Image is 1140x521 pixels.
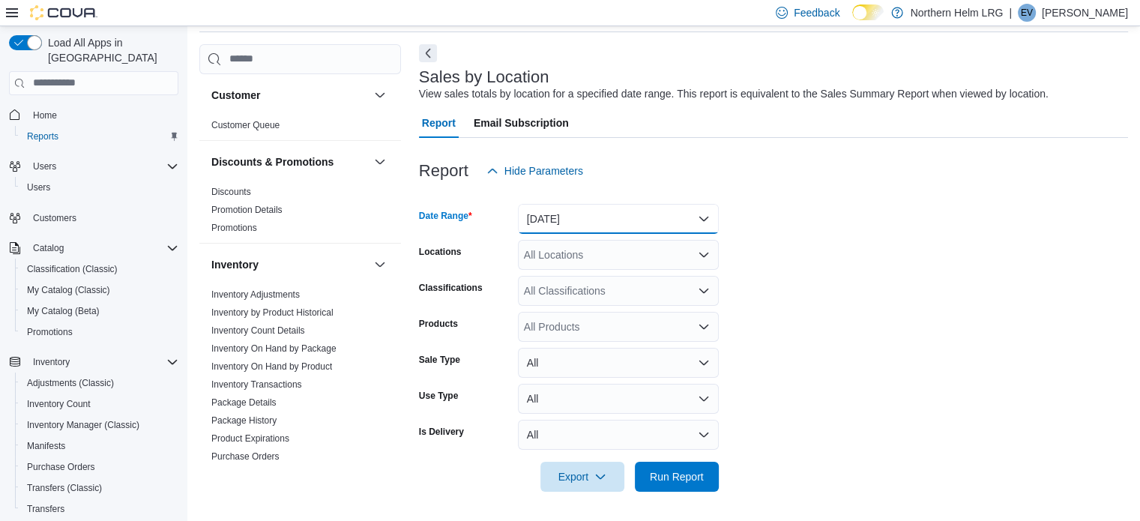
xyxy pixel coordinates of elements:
button: All [518,348,719,378]
button: My Catalog (Beta) [15,301,184,322]
span: Purchase Orders [21,458,178,476]
span: Classification (Classic) [21,260,178,278]
span: Users [33,160,56,172]
span: Inventory Count [21,395,178,413]
span: Inventory On Hand by Product [211,361,332,373]
button: Inventory Manager (Classic) [15,415,184,436]
a: Package History [211,415,277,426]
h3: Discounts & Promotions [211,154,334,169]
button: Manifests [15,436,184,457]
button: Users [27,157,62,175]
span: Transfers (Classic) [27,482,102,494]
label: Is Delivery [419,426,464,438]
a: Transfers [21,500,70,518]
a: Inventory Transactions [211,379,302,390]
button: My Catalog (Classic) [15,280,184,301]
span: Reports [21,127,178,145]
button: Inventory [371,256,389,274]
h3: Sales by Location [419,68,549,86]
p: Northern Helm LRG [911,4,1004,22]
button: Customer [371,86,389,104]
button: Transfers [15,499,184,520]
span: Promotion Details [211,204,283,216]
button: Next [419,44,437,62]
button: Users [15,177,184,198]
a: Purchase Orders [211,451,280,462]
button: Catalog [3,238,184,259]
span: Inventory Count [27,398,91,410]
a: Adjustments (Classic) [21,374,120,392]
span: Transfers [21,500,178,518]
span: Inventory Manager (Classic) [27,419,139,431]
a: Users [21,178,56,196]
button: Discounts & Promotions [371,153,389,171]
button: All [518,384,719,414]
span: Inventory Adjustments [211,289,300,301]
a: Customer Queue [211,120,280,130]
span: Load All Apps in [GEOGRAPHIC_DATA] [42,35,178,65]
a: Manifests [21,437,71,455]
input: Dark Mode [852,4,884,20]
span: Customers [33,212,76,224]
span: Inventory On Hand by Package [211,343,337,355]
button: Transfers (Classic) [15,478,184,499]
h3: Customer [211,88,260,103]
button: Discounts & Promotions [211,154,368,169]
button: Classification (Classic) [15,259,184,280]
button: All [518,420,719,450]
a: Inventory Manager (Classic) [21,416,145,434]
span: Product Expirations [211,433,289,445]
span: My Catalog (Beta) [21,302,178,320]
a: Package Details [211,397,277,408]
button: Reports [15,126,184,147]
span: Customer Queue [211,119,280,131]
span: Users [21,178,178,196]
button: Open list of options [698,249,710,261]
a: Inventory by Product Historical [211,307,334,318]
button: Customer [211,88,368,103]
button: Catalog [27,239,70,257]
label: Use Type [419,390,458,402]
span: Adjustments (Classic) [27,377,114,389]
a: Inventory Count Details [211,325,305,336]
button: Home [3,104,184,126]
span: Customers [27,208,178,227]
span: EV [1021,4,1033,22]
button: Promotions [15,322,184,343]
span: Reports [27,130,58,142]
span: Inventory [27,353,178,371]
span: Inventory Manager (Classic) [21,416,178,434]
button: Inventory Count [15,394,184,415]
a: My Catalog (Classic) [21,281,116,299]
a: Inventory On Hand by Product [211,361,332,372]
a: My Catalog (Beta) [21,302,106,320]
span: Catalog [27,239,178,257]
span: Users [27,157,178,175]
a: Promotions [211,223,257,233]
span: Report [422,108,456,138]
h3: Inventory [211,257,259,272]
a: Inventory Count [21,395,97,413]
button: Run Report [635,462,719,492]
a: Inventory On Hand by Package [211,343,337,354]
label: Locations [419,246,462,258]
span: Run Report [650,469,704,484]
p: | [1009,4,1012,22]
button: Open list of options [698,321,710,333]
div: Customer [199,116,401,140]
span: Inventory Transactions [211,379,302,391]
label: Sale Type [419,354,460,366]
a: Product Expirations [211,433,289,444]
a: Home [27,106,63,124]
span: Catalog [33,242,64,254]
div: Emily Vizza [1018,4,1036,22]
button: Inventory [3,352,184,373]
a: Inventory Adjustments [211,289,300,300]
span: Home [27,106,178,124]
span: Inventory Count Details [211,325,305,337]
button: Export [540,462,624,492]
button: Purchase Orders [15,457,184,478]
label: Classifications [419,282,483,294]
h3: Report [419,162,468,180]
button: Adjustments (Classic) [15,373,184,394]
